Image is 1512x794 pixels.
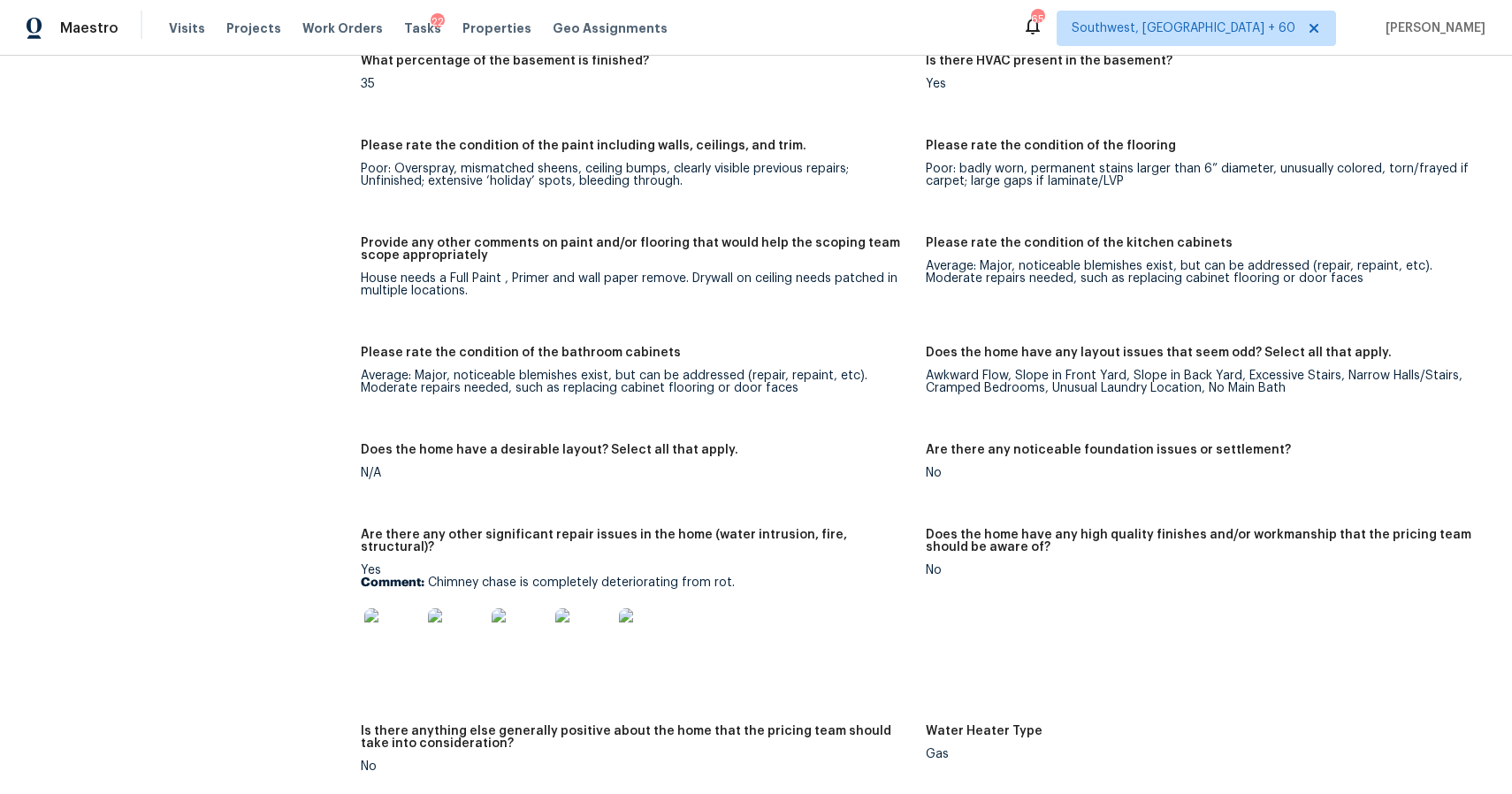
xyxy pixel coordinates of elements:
div: House needs a Full Paint , Primer and wall paper remove. Drywall on ceiling needs patched in mult... [361,272,912,297]
div: 35 [361,78,912,90]
b: Comment: [361,576,424,589]
h5: Please rate the condition of the bathroom cabinets [361,347,681,359]
div: Average: Major, noticeable blemishes exist, but can be addressed (repair, repaint, etc). Moderate... [361,370,912,394]
div: Yes [361,564,912,676]
p: Chimney chase is completely deteriorating from rot. [361,576,912,589]
div: N/A [361,467,912,479]
div: 650 [1031,11,1043,28]
h5: Provide any other comments on paint and/or flooring that would help the scoping team scope approp... [361,237,912,262]
h5: Is there HVAC present in the basement? [926,55,1172,67]
h5: Does the home have any layout issues that seem odd? Select all that apply. [926,347,1392,359]
h5: Please rate the condition of the flooring [926,140,1176,152]
div: Gas [926,748,1477,760]
h5: Please rate the condition of the paint including walls, ceilings, and trim. [361,140,806,152]
span: Maestro [60,19,118,37]
span: Properties [462,19,531,37]
div: Yes [926,78,1477,90]
h5: Does the home have a desirable layout? Select all that apply. [361,444,738,456]
div: Poor: Overspray, mismatched sheens, ceiling bumps, clearly visible previous repairs; Unfinished; ... [361,163,912,187]
div: Poor: badly worn, permanent stains larger than 6” diameter, unusually colored, torn/frayed if car... [926,163,1477,187]
div: No [926,564,1477,576]
div: 22 [431,13,445,31]
span: [PERSON_NAME] [1378,19,1485,37]
div: Average: Major, noticeable blemishes exist, but can be addressed (repair, repaint, etc). Moderate... [926,260,1477,285]
span: Tasks [404,22,441,34]
h5: Are there any noticeable foundation issues or settlement? [926,444,1291,456]
div: No [926,467,1477,479]
span: Projects [226,19,281,37]
h5: Please rate the condition of the kitchen cabinets [926,237,1233,249]
h5: What percentage of the basement is finished? [361,55,649,67]
h5: Does the home have any high quality finishes and/or workmanship that the pricing team should be a... [926,529,1477,554]
h5: Are there any other significant repair issues in the home (water intrusion, fire, structural)? [361,529,912,554]
div: No [361,760,912,773]
h5: Is there anything else generally positive about the home that the pricing team should take into c... [361,725,912,750]
div: Awkward Flow, Slope in Front Yard, Slope in Back Yard, Excessive Stairs, Narrow Halls/Stairs, Cra... [926,370,1477,394]
span: Visits [169,19,205,37]
h5: Water Heater Type [926,725,1042,737]
span: Southwest, [GEOGRAPHIC_DATA] + 60 [1072,19,1295,37]
span: Geo Assignments [553,19,668,37]
span: Work Orders [302,19,383,37]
